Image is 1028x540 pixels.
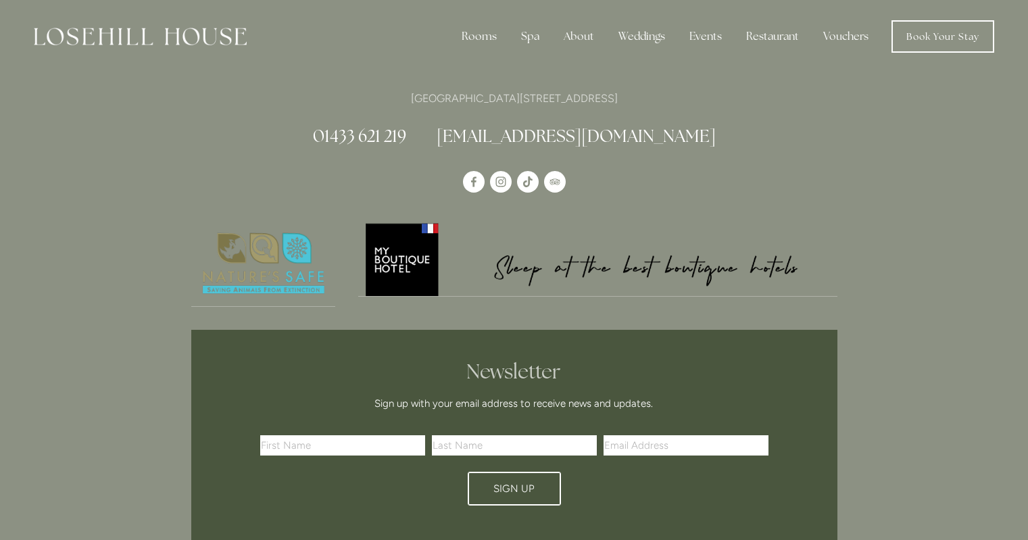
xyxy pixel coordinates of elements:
div: Rooms [451,23,508,50]
h2: Newsletter [265,360,764,384]
a: [EMAIL_ADDRESS][DOMAIN_NAME] [437,125,716,147]
input: Email Address [604,435,768,456]
p: [GEOGRAPHIC_DATA][STREET_ADDRESS] [191,89,837,107]
img: Nature's Safe - Logo [191,221,336,306]
a: Vouchers [812,23,879,50]
img: Losehill House [34,28,247,45]
a: Losehill House Hotel & Spa [463,171,485,193]
a: 01433 621 219 [313,125,406,147]
div: Events [679,23,733,50]
a: TripAdvisor [544,171,566,193]
p: Sign up with your email address to receive news and updates. [265,395,764,412]
a: TikTok [517,171,539,193]
a: Instagram [490,171,512,193]
a: Nature's Safe - Logo [191,221,336,307]
button: Sign Up [468,472,561,506]
a: My Boutique Hotel - Logo [358,221,837,297]
a: Book Your Stay [891,20,994,53]
div: About [553,23,605,50]
input: First Name [260,435,425,456]
div: Restaurant [735,23,810,50]
img: My Boutique Hotel - Logo [358,221,837,296]
input: Last Name [432,435,597,456]
div: Weddings [608,23,676,50]
span: Sign Up [493,483,535,495]
div: Spa [510,23,550,50]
